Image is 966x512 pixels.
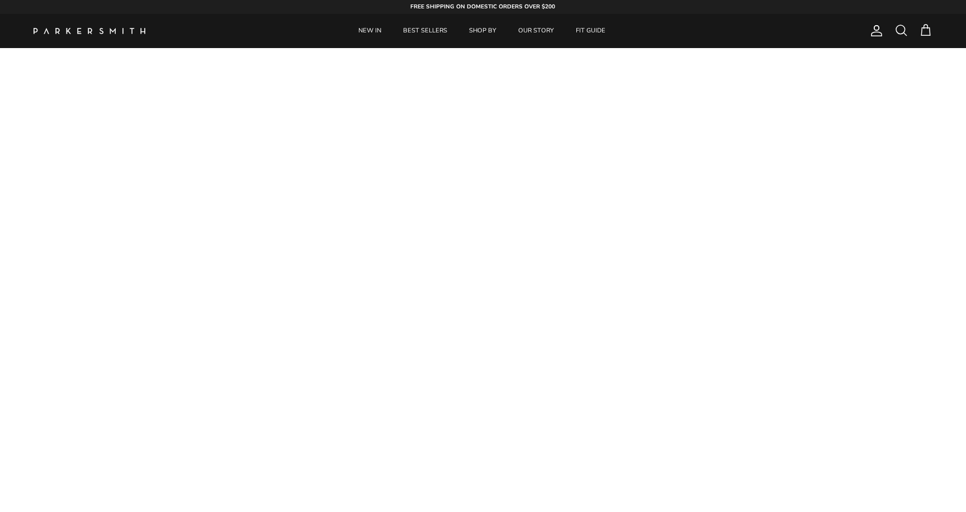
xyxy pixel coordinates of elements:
[34,28,145,34] a: Parker Smith
[348,14,391,48] a: NEW IN
[459,14,506,48] a: SHOP BY
[167,14,797,48] div: Primary
[508,14,564,48] a: OUR STORY
[566,14,615,48] a: FIT GUIDE
[393,14,457,48] a: BEST SELLERS
[865,24,883,37] a: Account
[410,3,555,11] strong: FREE SHIPPING ON DOMESTIC ORDERS OVER $200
